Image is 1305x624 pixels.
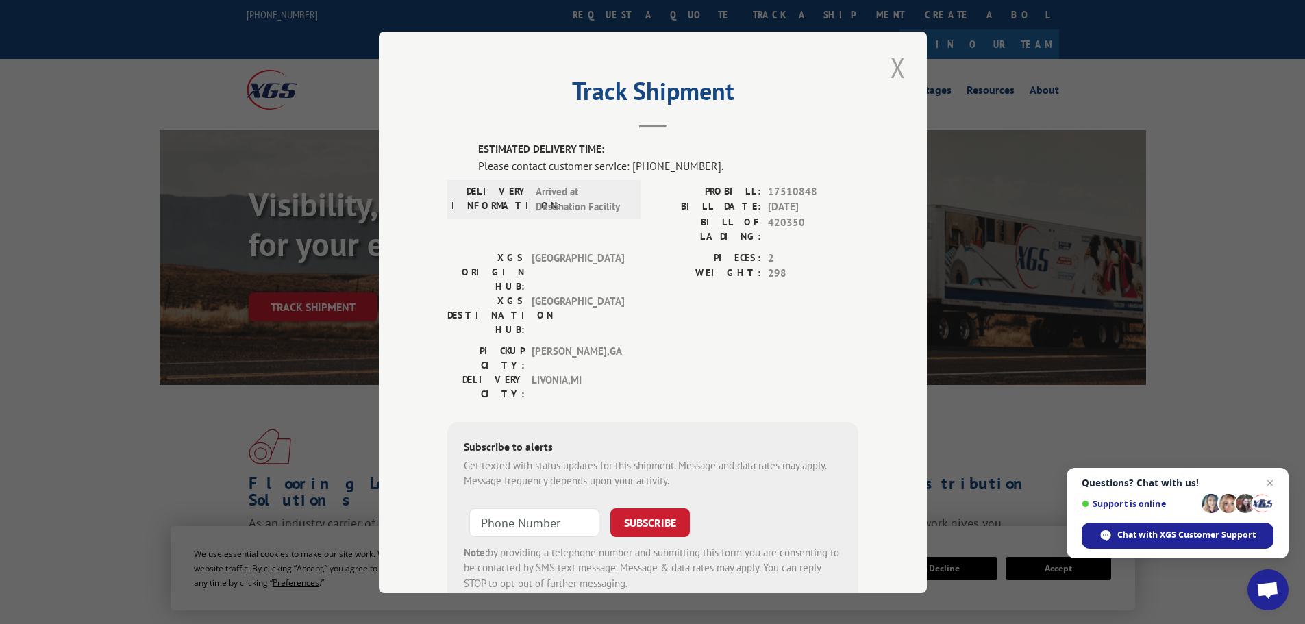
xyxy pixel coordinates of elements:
span: [DATE] [768,199,858,215]
div: by providing a telephone number and submitting this form you are consenting to be contacted by SM... [464,545,842,591]
label: PROBILL: [653,184,761,199]
button: SUBSCRIBE [610,508,690,536]
label: PICKUP CITY: [447,343,525,372]
div: Get texted with status updates for this shipment. Message and data rates may apply. Message frequ... [464,458,842,488]
span: 17510848 [768,184,858,199]
span: Questions? Chat with us! [1082,477,1273,488]
label: XGS ORIGIN HUB: [447,250,525,293]
span: Chat with XGS Customer Support [1117,529,1256,541]
label: PIECES: [653,250,761,266]
input: Phone Number [469,508,599,536]
span: [PERSON_NAME] , GA [532,343,624,372]
button: Close modal [886,49,910,86]
span: Arrived at Destination Facility [536,184,628,214]
label: DELIVERY INFORMATION: [451,184,529,214]
span: Chat with XGS Customer Support [1082,523,1273,549]
h2: Track Shipment [447,82,858,108]
span: LIVONIA , MI [532,372,624,401]
label: BILL DATE: [653,199,761,215]
span: Support is online [1082,499,1197,509]
label: ESTIMATED DELIVERY TIME: [478,142,858,158]
span: [GEOGRAPHIC_DATA] [532,293,624,336]
label: DELIVERY CITY: [447,372,525,401]
label: WEIGHT: [653,266,761,282]
label: BILL OF LADING: [653,214,761,243]
strong: Note: [464,545,488,558]
a: Open chat [1247,569,1289,610]
span: 420350 [768,214,858,243]
span: 2 [768,250,858,266]
span: [GEOGRAPHIC_DATA] [532,250,624,293]
div: Please contact customer service: [PHONE_NUMBER]. [478,157,858,173]
label: XGS DESTINATION HUB: [447,293,525,336]
span: 298 [768,266,858,282]
div: Subscribe to alerts [464,438,842,458]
